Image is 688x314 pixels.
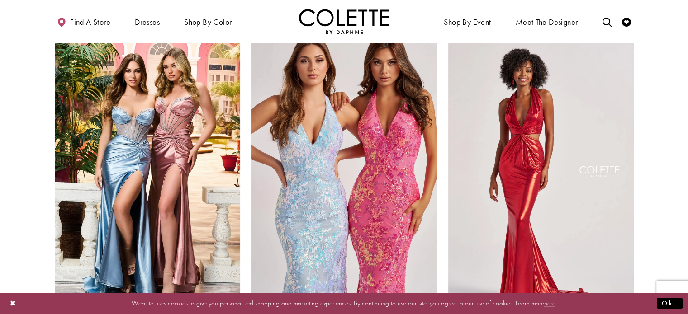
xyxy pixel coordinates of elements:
button: Submit Dialog [657,298,683,309]
button: Close Dialog [5,295,21,311]
span: Dresses [135,18,160,27]
span: Meet the designer [516,18,578,27]
a: Check Wishlist [620,9,633,34]
p: Website uses cookies to give you personalized shopping and marketing experiences. By continuing t... [65,297,623,309]
span: Dresses [133,9,162,34]
span: Shop by color [182,9,234,34]
span: Find a store [70,18,110,27]
a: Visit Colette by Daphne Style No. CL8560 Page [55,38,240,308]
img: Colette by Daphne [299,9,389,34]
a: here [544,299,555,308]
a: Find a store [55,9,113,34]
span: Shop By Event [441,9,493,34]
a: Meet the designer [513,9,580,34]
a: Toggle search [600,9,613,34]
span: Shop By Event [444,18,491,27]
a: Visit Colette by Daphne Style No. CL8505 Page [448,38,634,308]
a: Visit Colette by Daphne Style No. CL8495 Page [251,38,437,308]
a: Visit Home Page [299,9,389,34]
span: Shop by color [184,18,232,27]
